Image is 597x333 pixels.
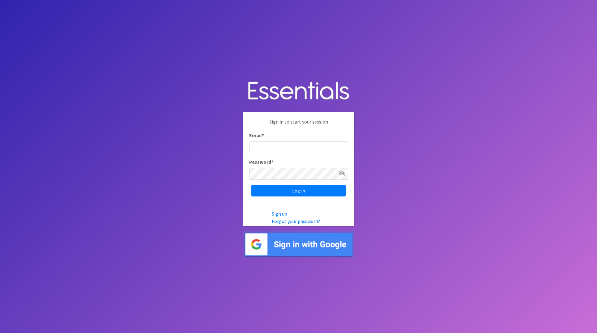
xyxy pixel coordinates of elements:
[249,118,348,132] p: Sign in to start your session
[262,132,264,138] abbr: required
[271,159,273,165] abbr: required
[243,231,354,258] img: Sign in with Google
[249,132,264,139] label: Email
[249,158,273,166] label: Password
[251,185,346,196] input: Log in
[272,218,320,224] a: Forgot your password?
[272,211,287,217] a: Sign up
[243,75,354,107] img: Human Essentials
